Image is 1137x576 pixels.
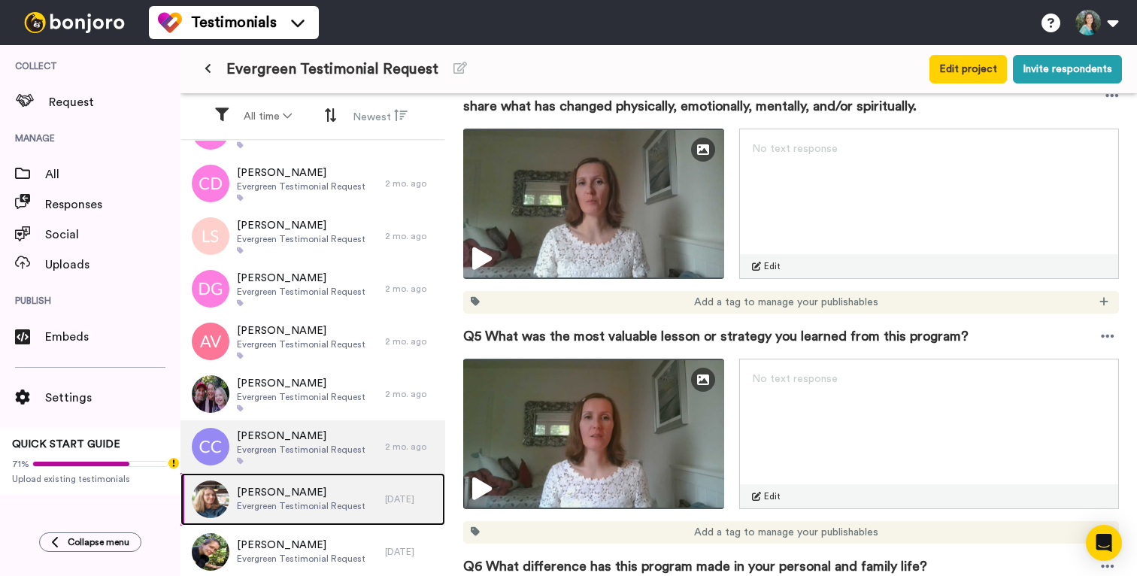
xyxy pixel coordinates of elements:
span: Testimonials [191,12,277,33]
span: Edit [764,490,781,502]
img: 57a6e1b8-5ca7-4070-9b68-8fc019c9f87b-thumbnail_full-1714905113.jpg [463,129,724,279]
span: Add a tag to manage your publishables [694,295,878,310]
img: cc.png [192,428,229,465]
button: Invite respondents [1013,55,1122,83]
div: 2 mo. ago [385,283,438,295]
div: 2 mo. ago [385,335,438,347]
span: Edit [764,260,781,272]
span: Settings [45,389,180,407]
img: bab71337-8f2a-4a28-8da7-0954d94fe1b4.jpeg [192,533,229,571]
span: [PERSON_NAME] [237,271,365,286]
a: [PERSON_NAME]Evergreen Testimonial Request[DATE] [180,473,445,526]
span: Evergreen Testimonial Request [237,286,365,298]
div: 2 mo. ago [385,388,438,400]
a: [PERSON_NAME]Evergreen Testimonial Request2 mo. ago [180,368,445,420]
span: No text response [752,144,838,154]
span: Evergreen Testimonial Request [237,444,365,456]
button: All time [235,103,301,130]
img: 8161a0ec-123f-4cbe-8117-d954c837cb84-thumbnail_full-1714905253.jpg [463,359,724,509]
span: Evergreen Testimonial Request [237,391,365,403]
a: [PERSON_NAME]Evergreen Testimonial Request2 mo. ago [180,157,445,210]
img: ls.png [192,217,229,255]
span: No text response [752,374,838,384]
span: Q4 What changed for you in your health or in your life by following the guidance in our programs?... [463,74,1105,117]
div: Open Intercom Messenger [1086,525,1122,561]
span: Evergreen Testimonial Request [237,500,365,512]
a: [PERSON_NAME]Evergreen Testimonial Request2 mo. ago [180,262,445,315]
span: Evergreen Testimonial Request [226,59,438,80]
div: 2 mo. ago [385,230,438,242]
span: Evergreen Testimonial Request [237,553,365,565]
span: Q5 What was the most valuable lesson or strategy you learned from this program? [463,326,969,347]
div: [DATE] [385,493,438,505]
span: Uploads [45,256,180,274]
div: Tooltip anchor [167,456,180,470]
img: tm-color.svg [158,11,182,35]
img: av.png [192,323,229,360]
span: All [45,165,180,183]
button: Newest [344,102,417,131]
img: bj-logo-header-white.svg [18,12,131,33]
span: [PERSON_NAME] [237,376,365,391]
div: 2 mo. ago [385,177,438,189]
span: Evergreen Testimonial Request [237,180,365,193]
a: [PERSON_NAME]Evergreen Testimonial Request2 mo. ago [180,420,445,473]
button: Edit project [929,55,1007,83]
button: Collapse menu [39,532,141,552]
img: 157b3bb6-cfb6-4dcc-ac69-7a5598d491b7.jpeg [192,481,229,518]
span: [PERSON_NAME] [237,323,365,338]
img: dg.png [192,270,229,308]
a: [PERSON_NAME]Evergreen Testimonial Request2 mo. ago [180,210,445,262]
span: QUICK START GUIDE [12,439,120,450]
span: [PERSON_NAME] [237,538,365,553]
div: [DATE] [385,546,438,558]
span: Responses [45,196,180,214]
img: cd.png [192,165,229,202]
span: 71% [12,458,29,470]
span: Evergreen Testimonial Request [237,338,365,350]
span: Social [45,226,180,244]
a: [PERSON_NAME]Evergreen Testimonial Request2 mo. ago [180,315,445,368]
span: Add a tag to manage your publishables [694,525,878,540]
div: 2 mo. ago [385,441,438,453]
img: 70c17abb-96cf-4b56-90b2-78984f2472bc.jpeg [192,375,229,413]
span: Collapse menu [68,536,129,548]
span: [PERSON_NAME] [237,429,365,444]
span: Evergreen Testimonial Request [237,233,365,245]
span: [PERSON_NAME] [237,165,365,180]
span: Upload existing testimonials [12,473,168,485]
span: Request [49,93,180,111]
span: [PERSON_NAME] [237,485,365,500]
span: Embeds [45,328,180,346]
span: [PERSON_NAME] [237,218,365,233]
